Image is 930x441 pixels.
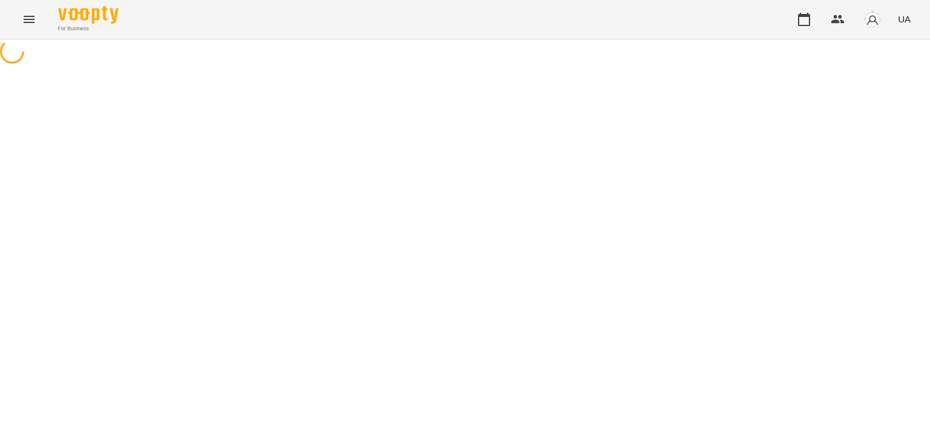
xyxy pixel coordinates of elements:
img: avatar_s.png [864,11,881,28]
span: For Business [58,25,119,33]
button: Menu [15,5,44,34]
button: UA [893,8,915,30]
img: Voopty Logo [58,6,119,24]
span: UA [898,13,911,25]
